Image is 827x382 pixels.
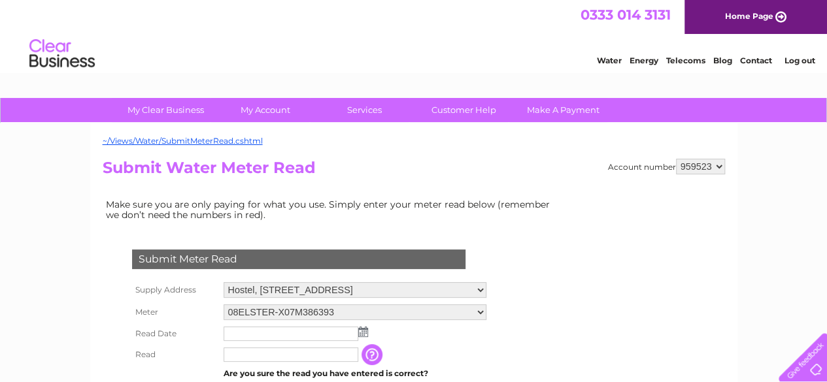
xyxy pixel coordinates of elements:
[211,98,319,122] a: My Account
[105,7,723,63] div: Clear Business is a trading name of Verastar Limited (registered in [GEOGRAPHIC_DATA] No. 3667643...
[509,98,617,122] a: Make A Payment
[597,56,622,65] a: Water
[29,34,95,74] img: logo.png
[311,98,418,122] a: Services
[608,159,725,174] div: Account number
[666,56,705,65] a: Telecoms
[112,98,220,122] a: My Clear Business
[129,279,220,301] th: Supply Address
[410,98,518,122] a: Customer Help
[740,56,772,65] a: Contact
[129,301,220,323] th: Meter
[103,136,263,146] a: ~/Views/Water/SubmitMeterRead.cshtml
[103,196,560,223] td: Make sure you are only paying for what you use. Simply enter your meter read below (remember we d...
[129,344,220,365] th: Read
[784,56,815,65] a: Log out
[362,344,385,365] input: Information
[129,323,220,344] th: Read Date
[581,7,671,23] a: 0333 014 3131
[358,326,368,337] img: ...
[713,56,732,65] a: Blog
[220,365,490,382] td: Are you sure the read you have entered is correct?
[103,159,725,183] h2: Submit Water Meter Read
[132,249,465,269] div: Submit Meter Read
[630,56,658,65] a: Energy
